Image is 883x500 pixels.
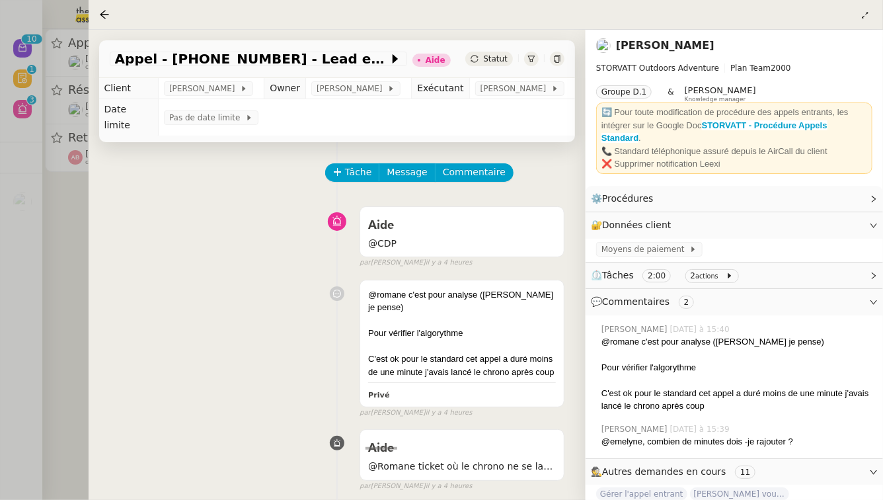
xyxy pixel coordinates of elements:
[668,85,673,103] span: &
[601,435,872,448] div: @emelyne, combien de minutes dois -je rajouter ?
[691,271,696,280] span: 2
[169,82,240,95] span: [PERSON_NAME]
[596,63,719,73] span: STORVATT Outdoors Adventure
[426,56,445,64] div: Aide
[591,270,744,280] span: ⏲️
[360,407,472,419] small: [PERSON_NAME]
[586,459,883,485] div: 🕵️Autres demandes en cours 11
[443,165,506,180] span: Commentaire
[360,481,472,492] small: [PERSON_NAME]
[596,38,611,53] img: users%2FRcIDm4Xn1TPHYwgLThSv8RQYtaM2%2Favatar%2F95761f7a-40c3-4bb5-878d-fe785e6f95b2
[325,163,380,182] button: Tâche
[586,186,883,212] div: ⚙️Procédures
[771,63,791,73] span: 2000
[670,323,732,335] span: [DATE] à 15:40
[368,288,556,314] div: @romane c'est pour analyse ([PERSON_NAME] je pense)
[642,269,671,282] nz-tag: 2:00
[730,63,771,73] span: Plan Team
[360,407,371,419] span: par
[602,466,726,477] span: Autres demandes en cours
[360,257,371,269] span: par
[670,423,732,435] span: [DATE] à 15:39
[368,442,394,454] span: Aide
[368,459,556,474] span: @Romane ticket où le chrono ne se lance pas (appel transféré)
[345,165,372,180] span: Tâche
[368,353,556,378] div: C'est ok pour le standard cet appel a duré moins de une minute j'avais lancé le chrono après coup
[601,323,670,335] span: [PERSON_NAME]
[99,78,159,99] td: Client
[586,263,883,288] div: ⏲️Tâches 2:00 2actions
[99,99,159,136] td: Date limite
[426,257,473,269] span: il y a 4 heures
[317,82,387,95] span: [PERSON_NAME]
[735,466,755,479] nz-tag: 11
[591,466,761,477] span: 🕵️
[483,54,508,63] span: Statut
[368,220,394,231] span: Aide
[591,191,660,206] span: ⚙️
[368,327,556,340] div: Pour vérifier l'algorythme
[601,106,867,145] div: 🔄 Pour toute modification de procédure des appels entrants, les intégrer sur le Google Doc .
[601,387,872,413] div: C'est ok pour le standard cet appel a duré moins de une minute j'avais lancé le chrono après coup
[602,220,672,230] span: Données client
[115,52,389,65] span: Appel - [PHONE_NUMBER] - Lead en cours avec [PERSON_NAME] coupé, transféré
[601,361,872,374] div: Pour vérifier l'algorythme
[679,296,695,309] nz-tag: 2
[601,145,867,158] div: 📞 Standard téléphonique assuré depuis le AirCall du client
[368,391,389,399] b: Privé
[591,218,677,233] span: 🔐
[169,111,245,124] span: Pas de date limite
[264,78,306,99] td: Owner
[360,257,472,269] small: [PERSON_NAME]
[426,407,473,419] span: il y a 4 heures
[586,289,883,315] div: 💬Commentaires 2
[602,270,634,280] span: Tâches
[387,165,427,180] span: Message
[379,163,435,182] button: Message
[368,236,556,251] span: @CDP
[601,157,867,171] div: ❌ Supprimer notification Leexi
[596,85,652,99] nz-tag: Groupe D.1
[601,423,670,435] span: [PERSON_NAME]
[591,296,699,307] span: 💬
[360,481,371,492] span: par
[616,39,714,52] a: [PERSON_NAME]
[602,296,670,307] span: Commentaires
[685,96,746,103] span: Knowledge manager
[601,335,872,349] div: @romane c'est pour analyse ([PERSON_NAME] je pense)
[685,85,756,95] span: [PERSON_NAME]
[412,78,469,99] td: Exécutant
[435,163,514,182] button: Commentaire
[602,193,654,204] span: Procédures
[426,481,473,492] span: il y a 4 heures
[695,272,718,280] small: actions
[685,85,756,103] app-user-label: Knowledge manager
[601,243,689,256] span: Moyens de paiement
[601,120,827,144] a: STORVATT - Procédure Appels Standard
[586,212,883,238] div: 🔐Données client
[480,82,551,95] span: [PERSON_NAME]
